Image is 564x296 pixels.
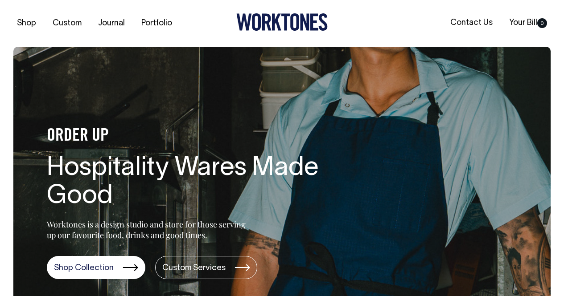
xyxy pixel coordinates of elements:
a: Custom Services [155,256,257,279]
span: 0 [537,18,547,28]
a: Your Bill0 [506,16,551,30]
a: Contact Us [447,16,496,30]
a: Journal [95,16,128,31]
h4: ORDER UP [47,127,332,146]
a: Shop Collection [47,256,145,279]
p: Worktones is a design studio and store for those serving up our favourite food, drinks and good t... [47,219,250,240]
a: Custom [49,16,85,31]
a: Portfolio [138,16,176,31]
a: Shop [13,16,40,31]
h1: Hospitality Wares Made Good [47,154,332,211]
